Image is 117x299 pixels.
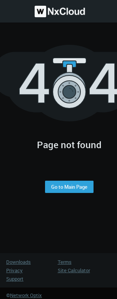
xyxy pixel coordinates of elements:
a: Go to Main Page [51,184,87,190]
a: Terms [58,258,72,265]
a: Downloads [6,258,31,265]
h2: Page not found [37,138,102,152]
span: Network Optix [10,292,42,299]
img: Nx Cloud logo [35,6,85,17]
button: Go to Main Page [45,181,94,193]
a: Site Calculator [58,267,90,274]
a: Support [6,275,23,282]
a: Privacy [6,267,23,274]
